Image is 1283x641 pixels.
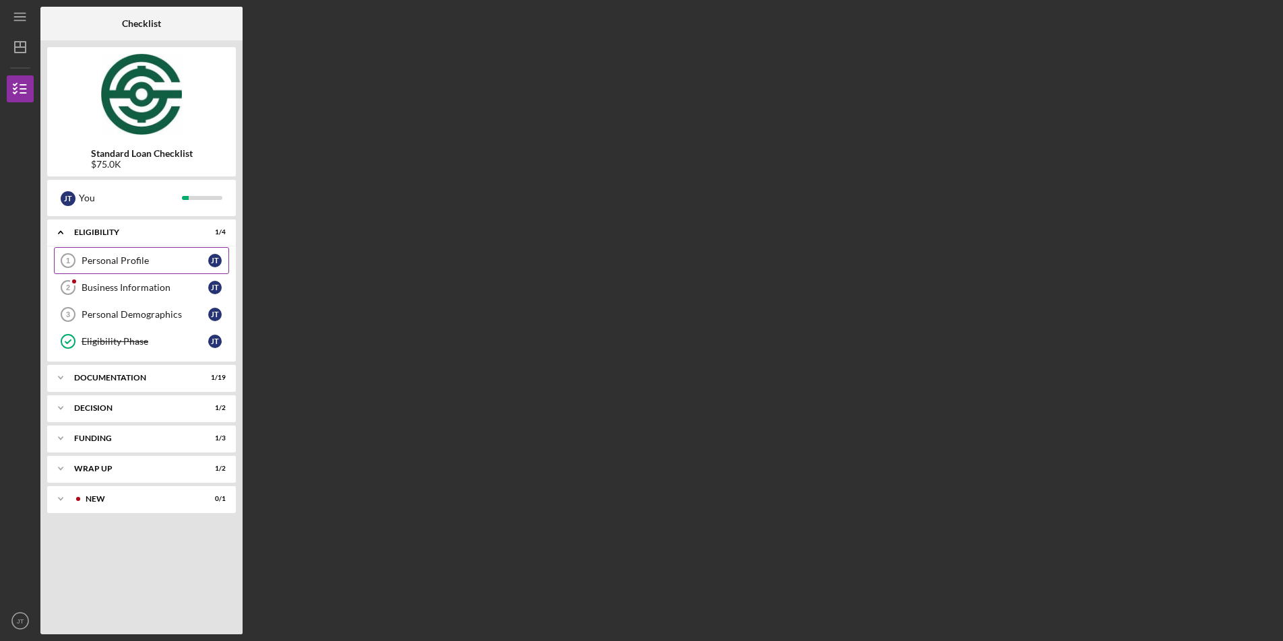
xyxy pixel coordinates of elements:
[74,465,192,473] div: Wrap up
[201,404,226,412] div: 1 / 2
[201,374,226,382] div: 1 / 19
[66,310,70,318] tspan: 3
[47,54,236,135] img: Product logo
[74,374,192,382] div: Documentation
[208,254,222,267] div: J T
[201,495,226,503] div: 0 / 1
[86,495,192,503] div: new
[66,257,70,265] tspan: 1
[122,18,161,29] b: Checklist
[82,255,208,266] div: Personal Profile
[82,309,208,320] div: Personal Demographics
[7,607,34,634] button: JT
[74,434,192,442] div: Funding
[91,148,193,159] b: Standard Loan Checklist
[201,228,226,236] div: 1 / 4
[82,336,208,347] div: Eligibility Phase
[74,228,192,236] div: Eligibility
[201,434,226,442] div: 1 / 3
[61,191,75,206] div: J T
[74,404,192,412] div: Decision
[91,159,193,170] div: $75.0K
[54,301,229,328] a: 3Personal DemographicsJT
[208,335,222,348] div: J T
[17,617,24,625] text: JT
[66,283,70,292] tspan: 2
[201,465,226,473] div: 1 / 2
[54,328,229,355] a: Eligibility PhaseJT
[54,247,229,274] a: 1Personal ProfileJT
[208,281,222,294] div: J T
[79,187,182,209] div: You
[208,308,222,321] div: J T
[54,274,229,301] a: 2Business InformationJT
[82,282,208,293] div: Business Information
